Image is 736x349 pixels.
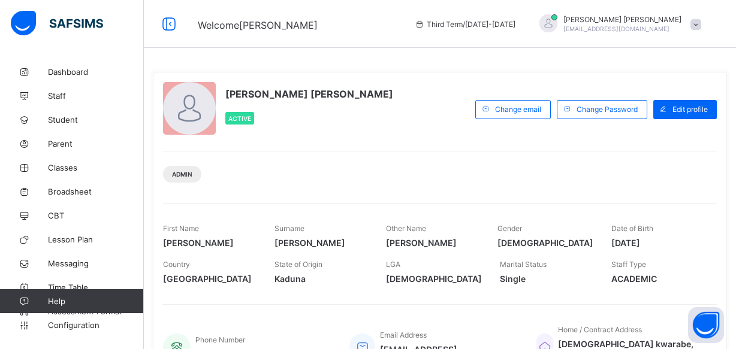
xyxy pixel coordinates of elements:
span: Change Password [577,105,638,114]
span: [PERSON_NAME] [275,238,368,248]
span: Student [48,115,144,125]
span: Country [163,260,190,269]
span: Change email [495,105,541,114]
span: Parent [48,139,144,148]
span: Messaging [48,259,144,268]
span: Admin [172,171,192,178]
span: Configuration [48,320,143,330]
span: Edit profile [672,105,708,114]
span: State of Origin [275,260,322,269]
span: Email Address [380,330,427,339]
span: [PERSON_NAME] [PERSON_NAME] [563,15,681,24]
span: Other Name [386,224,426,233]
span: ACADEMIC [611,274,705,284]
span: [PERSON_NAME] [PERSON_NAME] [225,88,393,100]
span: Phone Number [195,335,245,344]
span: Active [228,115,251,122]
span: Help [48,296,143,306]
span: Time Table [48,283,144,292]
span: Home / Contract Address [558,325,642,334]
span: Kaduna [275,274,368,284]
span: Staff [48,91,144,101]
span: CBT [48,211,144,220]
span: session/term information [415,20,515,29]
span: Welcome [PERSON_NAME] [198,19,318,31]
span: [DEMOGRAPHIC_DATA] [386,274,482,284]
span: Classes [48,163,144,172]
span: [EMAIL_ADDRESS][DOMAIN_NAME] [563,25,669,32]
span: Staff Type [611,260,646,269]
span: Dashboard [48,67,144,77]
span: Marital Status [500,260,547,269]
span: [DATE] [611,238,705,248]
img: safsims [11,11,103,36]
span: Date of Birth [611,224,653,233]
span: First Name [163,224,199,233]
span: LGA [386,260,400,269]
span: [PERSON_NAME] [163,238,257,248]
span: Lesson Plan [48,235,144,244]
span: [PERSON_NAME] [386,238,479,248]
span: [GEOGRAPHIC_DATA] [163,274,257,284]
span: Single [500,274,593,284]
span: Broadsheet [48,187,144,196]
span: Surname [275,224,304,233]
span: [DEMOGRAPHIC_DATA] [497,238,593,248]
span: Gender [497,224,522,233]
button: Open asap [688,307,724,343]
div: FrancisVICTOR [527,14,707,34]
